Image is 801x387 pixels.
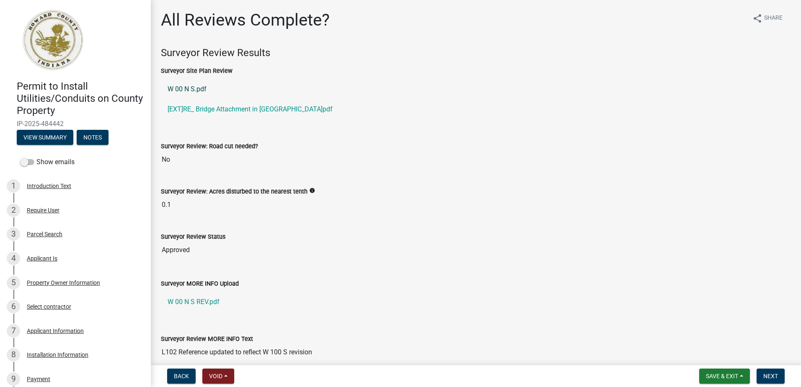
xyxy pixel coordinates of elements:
[20,157,75,167] label: Show emails
[7,348,20,361] div: 8
[7,179,20,193] div: 1
[77,135,109,142] wm-modal-confirm: Notes
[7,276,20,289] div: 5
[7,227,20,241] div: 3
[161,68,233,74] label: Surveyor Site Plan Review
[699,369,750,384] button: Save & Exit
[174,373,189,379] span: Back
[161,47,791,59] h4: Surveyor Review Results
[17,80,144,116] h4: Permit to Install Utilities/Conduits on County Property
[27,280,100,286] div: Property Owner Information
[161,234,225,240] label: Surveyor Review Status
[27,328,84,334] div: Applicant Information
[161,144,258,150] label: Surveyor Review: Road cut needed?
[77,130,109,145] button: Notes
[161,292,791,312] a: W 00 N S REV.pdf
[27,231,62,237] div: Parcel Search
[209,373,222,379] span: Void
[17,9,88,72] img: Howard County, Indiana
[752,13,762,23] i: share
[202,369,234,384] button: Void
[757,369,785,384] button: Next
[7,372,20,386] div: 9
[161,281,239,287] label: Surveyor MORE INFO Upload
[7,204,20,217] div: 2
[167,369,196,384] button: Back
[27,255,57,261] div: Applicant Is
[27,352,88,358] div: Installation Information
[7,324,20,338] div: 7
[27,376,50,382] div: Payment
[161,336,253,342] label: Surveyor Review MORE INFO Text
[7,300,20,313] div: 6
[746,10,789,26] button: shareShare
[161,189,307,195] label: Surveyor Review: Acres disturbed to the nearest tenth
[17,135,73,142] wm-modal-confirm: Summary
[7,252,20,265] div: 4
[17,120,134,128] span: IP-2025-484442
[764,13,783,23] span: Share
[161,79,791,99] a: W 00 N S.pdf
[763,373,778,379] span: Next
[27,207,59,213] div: Require User
[161,10,330,30] h1: All Reviews Complete?
[309,188,315,193] i: info
[17,130,73,145] button: View Summary
[161,99,791,119] a: [EXT]RE_ Bridge Attachment in [GEOGRAPHIC_DATA]pdf
[27,183,71,189] div: Introduction Text
[27,304,71,310] div: Select contractor
[706,373,738,379] span: Save & Exit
